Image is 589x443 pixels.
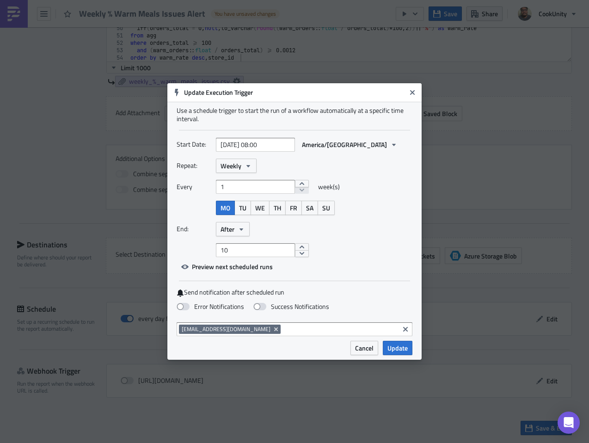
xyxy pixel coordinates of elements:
[177,137,211,151] label: Start Date:
[221,161,241,171] span: Weekly
[350,341,378,355] button: Cancel
[306,203,313,213] span: SA
[221,224,234,234] span: After
[295,243,309,251] button: increment
[387,343,408,353] span: Update
[274,203,281,213] span: TH
[177,106,412,123] div: Use a schedule trigger to start the run of a workflow automatically at a specific time interval.
[318,180,340,194] span: week(s)
[177,288,412,297] label: Send notification after scheduled run
[177,159,211,172] label: Repeat:
[302,140,387,149] span: America/[GEOGRAPHIC_DATA]
[383,341,412,355] button: Update
[221,203,230,213] span: MO
[253,302,329,311] label: Success Notifications
[216,222,250,236] button: After
[285,201,302,215] button: FR
[318,201,335,215] button: SU
[184,88,406,97] h6: Update Execution Trigger
[558,412,580,434] div: Open Intercom Messenger
[216,159,257,173] button: Weekly
[322,203,330,213] span: SU
[216,138,295,152] input: YYYY-MM-DD HH:mm
[192,262,273,271] span: Preview next scheduled runs
[295,250,309,258] button: decrement
[177,180,211,194] label: Every
[251,201,270,215] button: WE
[177,259,277,274] button: Preview next scheduled runs
[177,302,244,311] label: Error Notifications
[216,201,235,215] button: MO
[295,180,309,187] button: increment
[400,324,411,335] button: Clear selected items
[295,187,309,194] button: decrement
[239,203,246,213] span: TU
[234,201,251,215] button: TU
[301,201,318,215] button: SA
[290,203,297,213] span: FR
[177,222,211,236] label: End:
[355,343,374,353] span: Cancel
[255,203,265,213] span: WE
[269,201,286,215] button: TH
[405,86,419,99] button: Close
[182,326,270,333] span: [EMAIL_ADDRESS][DOMAIN_NAME]
[297,137,402,152] button: America/[GEOGRAPHIC_DATA]
[272,325,281,334] button: Remove Tag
